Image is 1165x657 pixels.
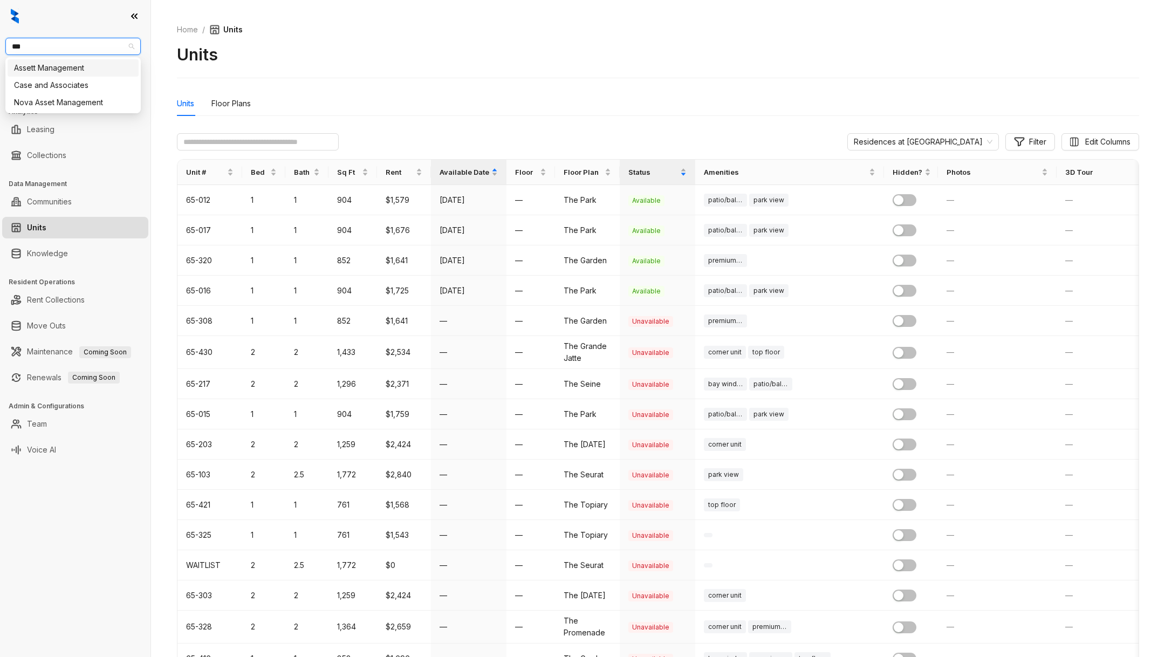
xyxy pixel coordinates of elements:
td: 2 [285,611,328,644]
li: Renewals [2,367,148,388]
td: — [431,399,506,429]
span: Unavailable [628,560,673,571]
td: 761 [328,490,377,520]
td: 1,296 [328,369,377,399]
div: patio/balcony [749,378,792,391]
td: 65-328 [177,611,242,644]
td: [DATE] [431,245,506,276]
td: $2,534 [377,336,431,369]
td: 2 [242,429,285,460]
span: — [1065,225,1073,235]
td: — [431,520,506,550]
span: — [1065,530,1073,539]
td: 1,259 [328,429,377,460]
td: — [431,490,506,520]
th: Sq Ft [328,160,377,185]
span: — [1065,379,1073,388]
td: 1 [285,306,328,336]
span: — [1065,500,1073,509]
span: Unit # [186,167,225,177]
span: The [DATE] [564,591,606,600]
td: 904 [328,399,377,429]
div: park view [749,194,789,207]
div: Nova Asset Management [14,97,132,108]
span: The Topiary [564,500,608,509]
div: Nova Asset Management [8,94,139,111]
span: Units [209,24,243,36]
span: — [1065,591,1073,600]
td: — [506,306,555,336]
span: The Garden [564,256,607,265]
td: — [506,336,555,369]
td: — [431,429,506,460]
td: 1,433 [328,336,377,369]
td: 65-325 [177,520,242,550]
td: $1,641 [377,306,431,336]
span: Unavailable [628,379,673,390]
h3: Data Management [9,179,150,189]
td: 1 [242,490,285,520]
span: Unavailable [628,622,673,633]
td: — [506,369,555,399]
td: [DATE] [431,185,506,215]
td: 65-103 [177,460,242,490]
td: $2,424 [377,429,431,460]
span: — [947,440,954,449]
td: $1,676 [377,215,431,245]
a: Collections [27,145,66,166]
span: Bath [294,167,311,177]
td: $1,759 [377,399,431,429]
td: 2.5 [285,460,328,490]
span: Sq Ft [337,167,360,177]
div: patio/balcony [704,284,747,297]
div: corner unit [704,438,746,451]
div: top floor [704,498,740,511]
td: 2 [242,550,285,580]
td: — [431,306,506,336]
div: Case and Associates [14,79,132,91]
span: — [1065,440,1073,449]
span: Available [628,225,664,236]
span: Floor Plan [564,167,602,177]
span: — [947,347,954,357]
td: $2,371 [377,369,431,399]
td: 65-421 [177,490,242,520]
td: 65-016 [177,276,242,306]
h2: Units [177,44,218,65]
span: Unavailable [628,409,673,420]
td: 1 [285,399,328,429]
td: 1 [242,276,285,306]
td: 1 [242,215,285,245]
li: Knowledge [2,243,148,264]
a: Move Outs [27,315,66,337]
span: Coming Soon [68,372,120,384]
td: 2 [285,580,328,611]
span: The Promenade [564,616,605,637]
td: — [506,520,555,550]
td: 1,772 [328,550,377,580]
a: Units [27,217,46,238]
span: Available [628,195,664,206]
td: — [431,336,506,369]
span: — [947,225,954,235]
td: $1,725 [377,276,431,306]
td: 1 [242,306,285,336]
span: Status [628,167,678,177]
td: — [506,611,555,644]
span: — [1065,347,1073,357]
td: $1,543 [377,520,431,550]
td: $1,568 [377,490,431,520]
td: 65-017 [177,215,242,245]
td: 65-012 [177,185,242,215]
th: Rent [377,160,431,185]
td: 1,772 [328,460,377,490]
span: — [1065,195,1073,204]
td: 904 [328,276,377,306]
div: patio/balcony [704,224,747,237]
td: — [431,580,506,611]
td: 1 [242,245,285,276]
td: 2.5 [285,550,328,580]
span: — [947,286,954,295]
a: Home [175,24,200,36]
span: The Seine [564,379,601,388]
